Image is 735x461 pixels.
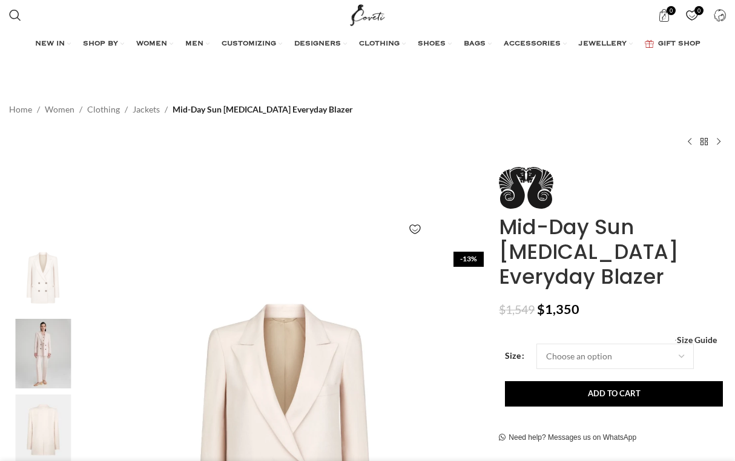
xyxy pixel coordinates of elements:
a: NEW IN [35,32,71,56]
span: $ [499,302,506,316]
span: $ [537,301,545,317]
a: GIFT SHOP [645,32,700,56]
a: Clothing [87,103,120,116]
label: Size [505,349,524,362]
a: 0 [679,3,704,27]
span: ACCESSORIES [504,39,561,49]
span: GIFT SHOP [658,39,700,49]
span: CUSTOMIZING [222,39,276,49]
span: BAGS [464,39,486,49]
span: Mid-Day Sun [MEDICAL_DATA] Everyday Blazer [173,103,353,116]
a: SHOES [418,32,452,56]
img: Blaze Milano [499,167,553,209]
a: CUSTOMIZING [222,32,282,56]
div: My Wishlist [679,3,704,27]
span: 0 [667,6,676,15]
span: MEN [185,39,203,49]
h1: Mid-Day Sun [MEDICAL_DATA] Everyday Blazer [499,215,726,289]
button: Add to cart [505,381,723,407]
bdi: 1,350 [537,301,579,317]
div: Main navigation [3,32,732,56]
span: WOMEN [136,39,167,49]
img: GiftBag [645,40,654,48]
bdi: 1,549 [499,302,535,316]
a: Jackets [133,103,160,116]
span: SHOP BY [83,39,118,49]
img: Blaze Milano blazer [6,319,80,388]
a: Search [3,3,27,27]
a: CLOTHING [359,32,406,56]
a: SHOP BY [83,32,124,56]
span: NEW IN [35,39,65,49]
a: 0 [651,3,676,27]
span: CLOTHING [359,39,400,49]
span: JEWELLERY [579,39,627,49]
nav: Breadcrumb [9,103,353,116]
a: Previous product [682,134,697,149]
a: Need help? Messages us on WhatsApp [499,433,636,443]
span: 0 [694,6,704,15]
a: BAGS [464,32,492,56]
a: ACCESSORIES [504,32,567,56]
span: SHOES [418,39,446,49]
a: DESIGNERS [294,32,347,56]
a: WOMEN [136,32,173,56]
a: Home [9,103,32,116]
a: Site logo [348,9,388,19]
a: MEN [185,32,209,56]
span: DESIGNERS [294,39,341,49]
span: -13% [453,252,484,266]
a: Women [45,103,74,116]
a: Next product [711,134,726,149]
a: JEWELLERY [579,32,633,56]
img: Blaze Milano Blaze Milano Mid Day Sun Glycine52066 nobg [6,243,80,312]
